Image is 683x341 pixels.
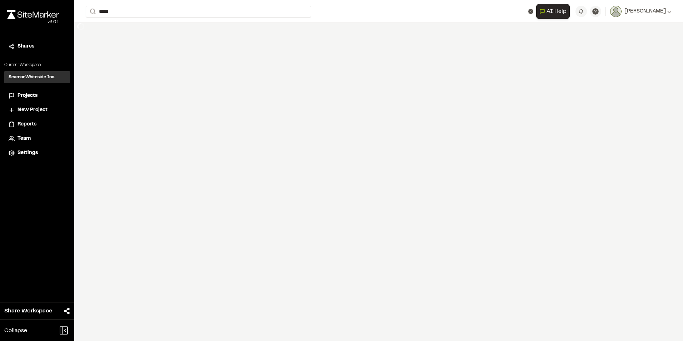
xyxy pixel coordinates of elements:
[7,10,59,19] img: rebrand.png
[528,9,533,14] button: Clear text
[86,6,99,18] button: Search
[18,106,48,114] span: New Project
[9,92,66,100] a: Projects
[18,43,34,50] span: Shares
[547,7,567,16] span: AI Help
[18,135,31,143] span: Team
[18,92,38,100] span: Projects
[536,4,573,19] div: Open AI Assistant
[18,149,38,157] span: Settings
[9,120,66,128] a: Reports
[7,19,59,25] div: Oh geez...please don't...
[4,307,52,315] span: Share Workspace
[536,4,570,19] button: Open AI Assistant
[9,149,66,157] a: Settings
[18,120,36,128] span: Reports
[4,326,27,335] span: Collapse
[624,8,666,15] span: [PERSON_NAME]
[610,6,622,17] img: User
[9,43,66,50] a: Shares
[9,74,55,80] h3: SeamonWhiteside Inc.
[9,106,66,114] a: New Project
[4,62,70,68] p: Current Workspace
[610,6,672,17] button: [PERSON_NAME]
[9,135,66,143] a: Team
